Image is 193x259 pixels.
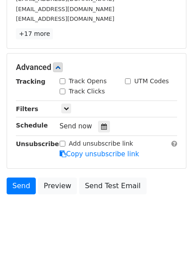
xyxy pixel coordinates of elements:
a: Preview [38,178,77,194]
iframe: Chat Widget [149,216,193,259]
label: Track Clicks [69,87,105,96]
label: UTM Codes [134,77,169,86]
strong: Tracking [16,78,45,85]
label: Add unsubscribe link [69,139,133,148]
a: +17 more [16,28,53,39]
h5: Advanced [16,62,177,72]
strong: Filters [16,105,38,112]
label: Track Opens [69,77,107,86]
strong: Schedule [16,122,48,129]
a: Copy unsubscribe link [60,150,139,158]
a: Send Test Email [79,178,146,194]
small: [EMAIL_ADDRESS][DOMAIN_NAME] [16,6,114,12]
a: Send [7,178,36,194]
small: [EMAIL_ADDRESS][DOMAIN_NAME] [16,15,114,22]
strong: Unsubscribe [16,140,59,147]
span: Send now [60,122,92,130]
